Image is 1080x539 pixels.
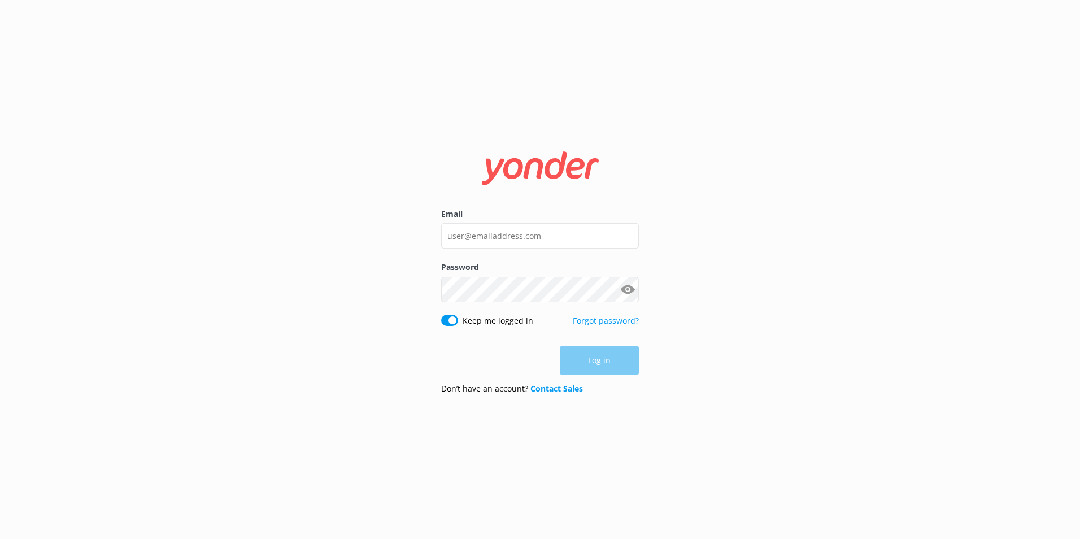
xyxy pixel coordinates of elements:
[441,208,639,220] label: Email
[441,223,639,249] input: user@emailaddress.com
[441,261,639,273] label: Password
[573,315,639,326] a: Forgot password?
[441,382,583,395] p: Don’t have an account?
[530,383,583,394] a: Contact Sales
[463,315,533,327] label: Keep me logged in
[616,278,639,301] button: Show password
